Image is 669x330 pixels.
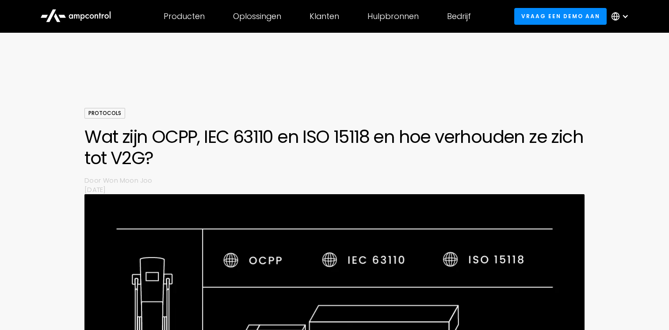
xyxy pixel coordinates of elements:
div: Klanten [310,12,339,21]
div: Hulpbronnen [367,12,419,21]
div: Producten [164,12,205,21]
div: Protocols [84,108,125,119]
a: Vraag een demo aan [514,8,607,24]
div: Oplossingen [233,12,281,21]
p: Door [84,176,103,185]
div: Bedrijf [447,12,471,21]
h1: Wat zijn OCPP, IEC 63110 en ISO 15118 en hoe verhouden ze zich tot V2G? [84,126,584,169]
p: Won Moon Joo [103,176,585,185]
p: [DATE] [84,185,584,194]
